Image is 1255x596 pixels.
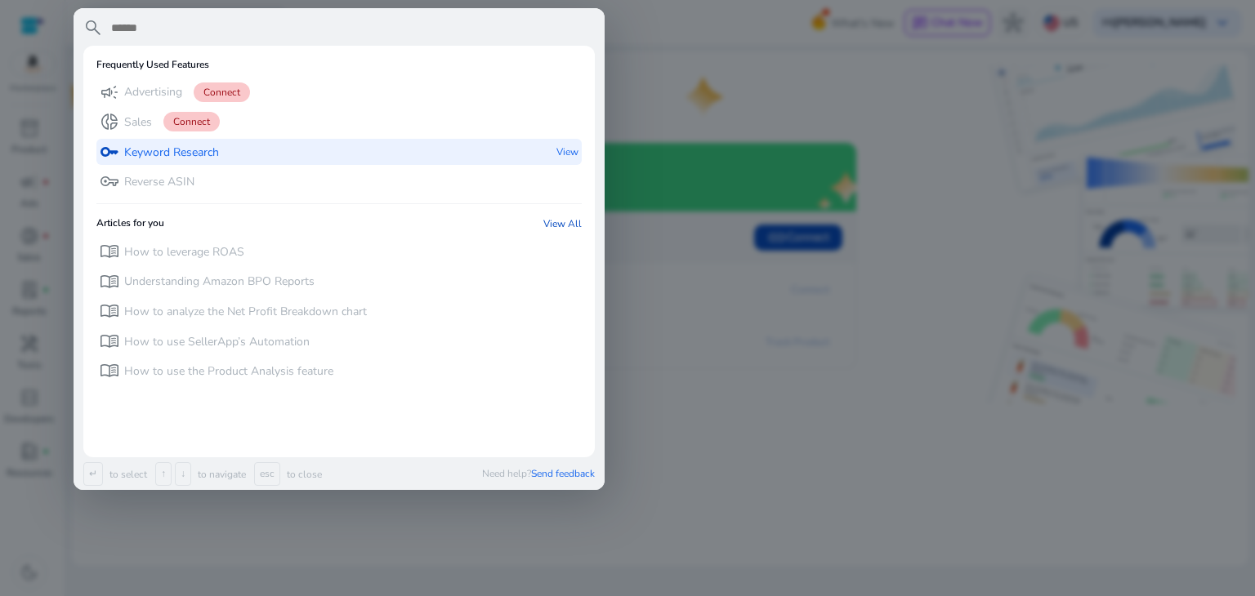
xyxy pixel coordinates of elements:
[194,82,250,102] span: Connect
[556,139,578,166] p: View
[100,242,119,261] span: menu_book
[96,217,164,230] h6: Articles for you
[100,142,119,162] span: key
[155,462,172,486] span: ↑
[100,82,119,102] span: campaign
[100,171,119,191] span: vpn_key
[100,361,119,380] span: menu_book
[96,59,209,70] h6: Frequently Used Features
[100,112,119,131] span: donut_small
[482,467,595,480] p: Need help?
[543,217,582,230] a: View All
[124,174,194,190] p: Reverse ASIN
[100,272,119,291] span: menu_book
[194,468,246,481] p: to navigate
[106,468,147,481] p: to select
[284,468,322,481] p: to close
[124,363,333,380] p: How to use the Product Analysis feature
[83,18,103,38] span: search
[175,462,191,486] span: ↓
[124,84,182,100] p: Advertising
[124,334,310,350] p: How to use SellerApp’s Automation
[254,462,280,486] span: esc
[531,467,595,480] span: Send feedback
[163,112,220,131] span: Connect
[100,301,119,321] span: menu_book
[124,244,244,260] p: How to leverage ROAS
[124,274,315,290] p: Understanding Amazon BPO Reports
[100,331,119,351] span: menu_book
[124,114,152,131] p: Sales
[124,145,219,161] p: Keyword Research
[83,462,103,486] span: ↵
[124,304,367,320] p: How to analyze the Net Profit Breakdown chart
